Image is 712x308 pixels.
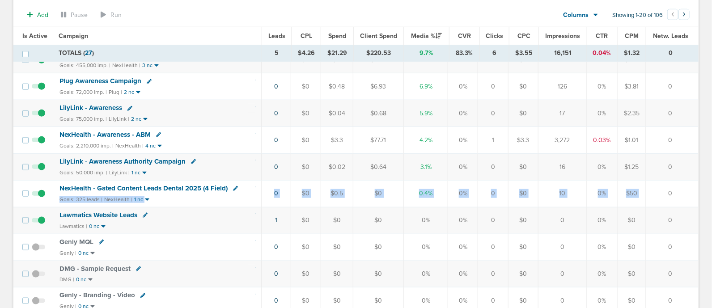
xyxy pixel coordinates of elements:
[587,73,618,100] td: 0%
[59,265,131,273] span: DMG - Sample Request
[291,73,321,100] td: $0
[274,136,278,144] a: 0
[404,261,448,287] td: 0%
[321,153,353,180] td: $0.02
[59,116,107,122] small: Goals: 75,000 imp. |
[517,32,530,40] span: CPC
[404,180,448,207] td: 0.4%
[274,270,278,278] a: 0
[448,100,478,127] td: 0%
[353,73,404,100] td: $6.93
[142,62,153,69] small: 3 nc
[404,207,448,234] td: 0%
[59,276,74,283] small: DMG |
[587,234,618,261] td: 0%
[478,73,508,100] td: 0
[353,180,404,207] td: $0
[353,100,404,127] td: $0.68
[448,127,478,154] td: 0%
[59,104,122,112] span: LilyLink - Awareness
[274,190,278,197] a: 0
[448,234,478,261] td: 0%
[262,45,292,61] td: 5
[479,45,509,61] td: 6
[448,73,478,100] td: 0%
[508,73,538,100] td: $0
[478,153,508,180] td: 0
[59,169,107,176] small: Goals: 50,000 imp. |
[291,100,321,127] td: $0
[478,100,508,127] td: 0
[291,180,321,207] td: $0
[587,127,618,154] td: 0.03%
[508,127,538,154] td: $3.3
[59,89,107,96] small: Goals: 72,000 imp. |
[59,77,141,85] span: Plug Awareness Campaign
[646,127,698,154] td: 0
[404,100,448,127] td: 5.9%
[508,180,538,207] td: $0
[508,234,538,261] td: $0
[353,127,404,154] td: $77.71
[59,131,151,139] span: NexHealth - Awareness - ABM
[109,89,122,95] small: Plug |
[291,207,321,234] td: $0
[618,207,646,234] td: $0
[587,45,617,61] td: 0.04%
[538,261,586,287] td: 0
[478,261,508,287] td: 0
[112,62,140,68] small: NexHealth |
[538,100,586,127] td: 17
[353,234,404,261] td: $0
[618,234,646,261] td: $0
[646,261,698,287] td: 0
[291,261,321,287] td: $0
[59,62,110,69] small: Goals: 455,000 imp. |
[587,153,618,180] td: 0%
[508,100,538,127] td: $0
[59,223,87,229] small: Lawmatics |
[59,32,88,40] span: Campaign
[404,127,448,154] td: 4.2%
[538,207,586,234] td: 0
[404,234,448,261] td: 0%
[448,261,478,287] td: 0%
[587,100,618,127] td: 0%
[353,261,404,287] td: $0
[646,180,698,207] td: 0
[618,153,646,180] td: $1.25
[448,153,478,180] td: 0%
[353,153,404,180] td: $0.64
[458,32,471,40] span: CVR
[360,32,397,40] span: Client Spend
[321,180,353,207] td: $0.5
[564,11,589,20] span: Columns
[478,127,508,154] td: 1
[53,45,262,61] td: TOTALS ( )
[59,157,186,165] span: LilyLink - Awareness Authority Campaign
[124,89,134,96] small: 2 nc
[274,83,278,90] a: 0
[678,9,690,20] button: Go to next page
[321,261,353,287] td: $0
[618,45,646,61] td: $1.32
[539,45,587,61] td: 16,151
[89,223,99,230] small: 0 nc
[59,184,228,192] span: NexHealth - Gated Content Leads Dental 2025 (4 Field)
[508,207,538,234] td: $0
[404,73,448,100] td: 6.9%
[109,116,129,122] small: LilyLink |
[291,153,321,180] td: $0
[104,196,132,203] small: NexHealth |
[274,243,278,251] a: 0
[612,12,663,19] span: Showing 1-20 of 106
[291,127,321,154] td: $0
[646,100,698,127] td: 0
[145,143,156,149] small: 4 nc
[538,234,586,261] td: 0
[22,8,53,21] button: Add
[268,32,285,40] span: Leads
[449,45,479,61] td: 83.3%
[321,45,353,61] td: $21.29
[646,45,699,61] td: 0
